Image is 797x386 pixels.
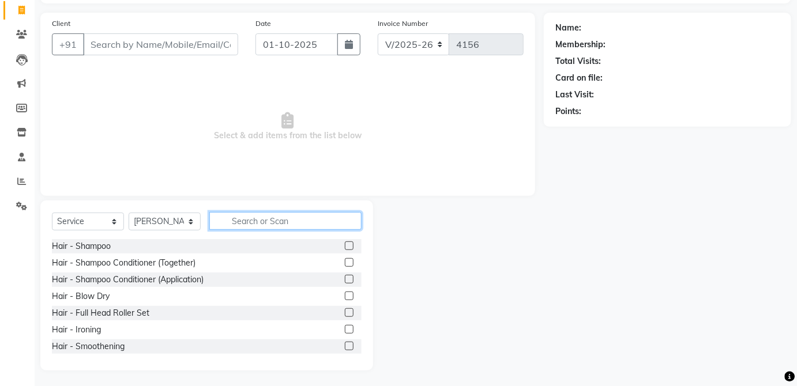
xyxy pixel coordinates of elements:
div: Hair - Blow Dry [52,290,110,302]
label: Date [255,18,271,29]
div: Hair - Smoothening [52,340,125,353]
div: Hair - Full Head Roller Set [52,307,149,319]
label: Invoice Number [378,18,428,29]
div: Hair - Shampoo Conditioner (Together) [52,257,196,269]
label: Client [52,18,70,29]
div: Points: [555,105,581,118]
span: Select & add items from the list below [52,69,524,184]
input: Search or Scan [209,212,362,230]
div: Total Visits: [555,55,601,67]
div: Hair - Ironing [52,324,101,336]
div: Hair - Shampoo Conditioner (Application) [52,274,204,286]
div: Hair - Shampoo [52,240,111,252]
div: Name: [555,22,581,34]
button: +91 [52,33,84,55]
div: Last Visit: [555,89,594,101]
div: Card on file: [555,72,603,84]
div: Membership: [555,39,606,51]
input: Search by Name/Mobile/Email/Code [83,33,238,55]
